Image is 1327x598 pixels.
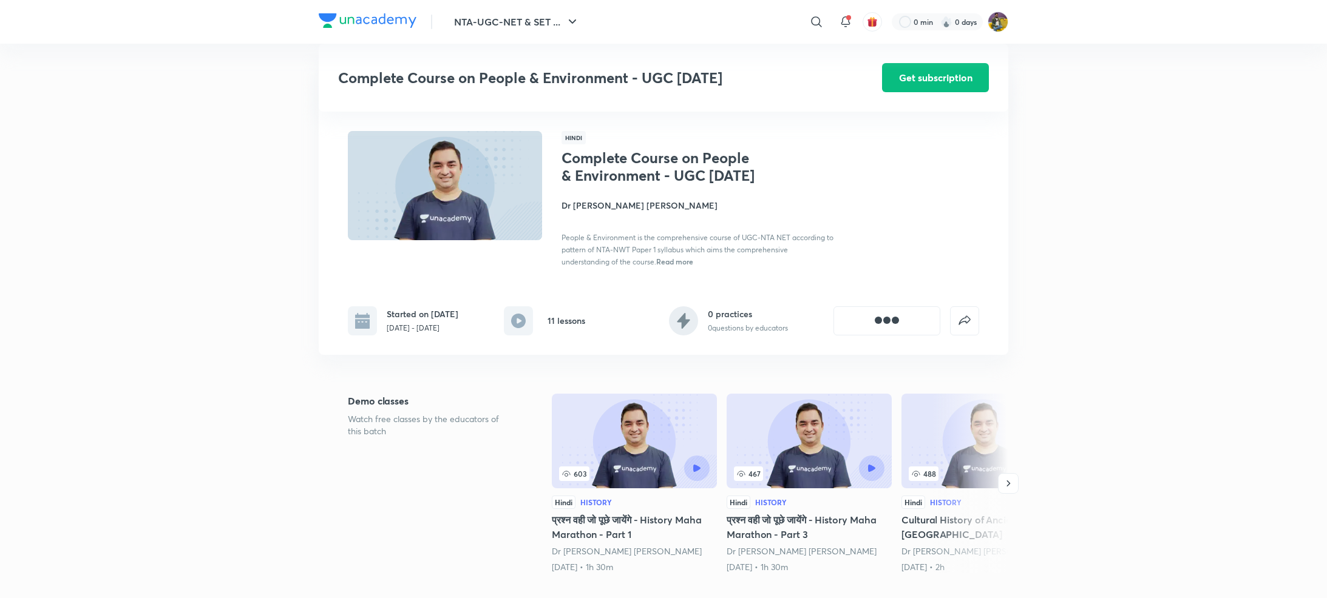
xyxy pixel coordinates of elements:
[562,199,833,212] h4: Dr [PERSON_NAME] [PERSON_NAME]
[901,394,1067,573] a: 488HindiHistoryCultural History of Ancient [GEOGRAPHIC_DATA]Dr [PERSON_NAME] [PERSON_NAME][DATE] ...
[833,306,940,335] button: [object Object]
[559,466,589,481] span: 603
[319,13,416,28] img: Company Logo
[552,394,717,573] a: 603HindiHistoryप्रश्न वही जो पूछे जायेंगे - History Maha Marathon - Part 1Dr [PERSON_NAME] [PERSO...
[901,496,925,509] div: Hindi
[552,561,717,573] div: 17th Jun • 1h 30m
[727,512,892,542] h5: प्रश्न वही जो पूछे जायेंगे - History Maha Marathon - Part 3
[319,13,416,31] a: Company Logo
[863,12,882,32] button: avatar
[727,545,892,557] div: Dr Amit Kumar Singh
[552,394,717,573] a: प्रश्न वही जो पूछे जायेंगे - History Maha Marathon - Part 1
[562,149,760,184] h1: Complete Course on People & Environment - UGC [DATE]
[387,323,458,334] p: [DATE] - [DATE]
[346,130,544,241] img: Thumbnail
[727,561,892,573] div: 19th Jun • 1h 30m
[552,512,717,542] h5: प्रश्न वही जो पूछे जायेंगे - History Maha Marathon - Part 1
[755,499,787,506] div: History
[882,63,989,92] button: Get subscription
[727,496,750,509] div: Hindi
[901,545,1051,557] a: Dr [PERSON_NAME] [PERSON_NAME]
[940,16,952,28] img: streak
[727,394,892,573] a: प्रश्न वही जो पूछे जायेंगे - History Maha Marathon - Part 3
[562,233,833,266] span: People & Environment is the comprehensive course of UGC-NTA NET according to pattern of NTA-NWT P...
[909,466,938,481] span: 488
[901,561,1067,573] div: 7th Jul • 2h
[727,394,892,573] a: 467HindiHistoryप्रश्न वही जो पूछे जायेंगे - History Maha Marathon - Part 3Dr [PERSON_NAME] [PERSO...
[734,466,763,481] span: 467
[950,306,979,335] button: false
[580,499,612,506] div: History
[867,16,878,27] img: avatar
[930,499,962,506] div: History
[447,10,587,34] button: NTA-UGC-NET & SET ...
[901,394,1067,573] a: Cultural History of Ancient India
[552,545,702,557] a: Dr [PERSON_NAME] [PERSON_NAME]
[727,545,877,557] a: Dr [PERSON_NAME] [PERSON_NAME]
[338,69,813,87] h3: Complete Course on People & Environment - UGC [DATE]
[656,257,693,266] span: Read more
[708,323,788,334] p: 0 questions by educators
[348,413,513,437] p: Watch free classes by the educators of this batch
[548,314,585,327] h6: 11 lessons
[562,131,586,144] span: Hindi
[988,12,1008,32] img: sajan k
[348,394,513,408] h5: Demo classes
[901,545,1067,557] div: Dr Amit Kumar Singh
[387,307,458,320] h6: Started on [DATE]
[708,307,788,320] h6: 0 practices
[552,496,575,509] div: Hindi
[552,545,717,557] div: Dr Amit Kumar Singh
[901,512,1067,542] h5: Cultural History of Ancient [GEOGRAPHIC_DATA]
